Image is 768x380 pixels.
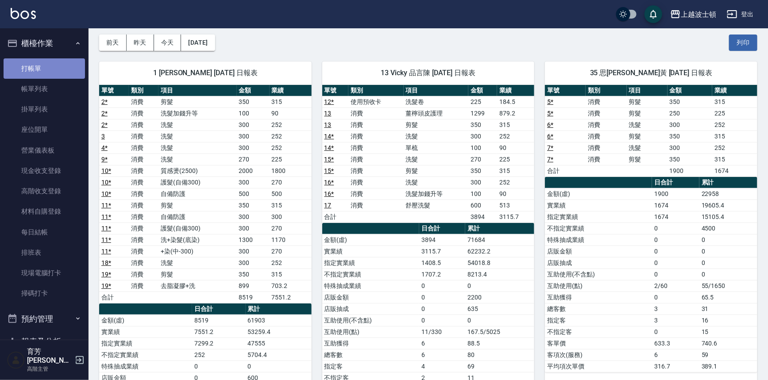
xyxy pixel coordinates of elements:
a: 17 [324,202,332,209]
td: 消費 [586,119,626,131]
td: 剪髮 [627,154,668,165]
td: 0 [192,361,246,372]
td: 指定實業績 [545,211,652,223]
th: 類別 [348,85,404,96]
td: 洗髮 [158,119,236,131]
td: 質感燙(2500) [158,165,236,177]
td: 消費 [129,257,158,269]
button: 登出 [723,6,757,23]
td: 消費 [129,96,158,107]
th: 業績 [270,85,312,96]
td: 洗髮 [404,131,468,142]
td: 指定實業績 [322,257,420,269]
td: 15 [699,326,757,338]
td: 315 [497,165,534,177]
td: 350 [668,96,713,107]
td: 315 [270,200,312,211]
td: 消費 [129,211,158,223]
td: 703.2 [270,280,312,292]
button: 櫃檯作業 [4,32,85,55]
td: 總客數 [545,303,652,315]
td: 剪髮 [627,107,668,119]
th: 項目 [404,85,468,96]
td: 2/60 [652,280,699,292]
button: 上越波士頓 [667,5,720,23]
td: 8519 [237,292,270,303]
td: 225 [712,107,757,119]
td: 315 [712,96,757,107]
td: 合計 [545,165,586,177]
td: 洗髮加錢升等 [158,107,236,119]
th: 項目 [627,85,668,96]
td: 店販金額 [322,292,420,303]
th: 類別 [586,85,626,96]
td: 316.7 [652,361,699,372]
td: 消費 [586,154,626,165]
td: 舒壓洗髮 [404,200,468,211]
td: 252 [270,142,312,154]
a: 掃碼打卡 [4,283,85,303]
td: 消費 [129,223,158,234]
td: 洗髮 [404,177,468,188]
button: [DATE] [181,35,215,51]
th: 項目 [158,85,236,96]
td: 250 [668,107,713,119]
td: 剪髮 [158,200,236,211]
td: 513 [497,200,534,211]
td: 消費 [129,280,158,292]
td: 600 [468,200,497,211]
td: 184.5 [497,96,534,107]
td: 6 [652,349,699,361]
td: 薑檸頭皮護理 [404,107,468,119]
td: 270 [270,246,312,257]
td: 55/1650 [699,280,757,292]
td: 自備防護 [158,188,236,200]
td: 252 [497,177,534,188]
td: 300 [270,211,312,223]
td: 350 [237,200,270,211]
td: 金額(虛) [545,188,652,200]
td: 總客數 [322,349,420,361]
td: 252 [712,119,757,131]
td: 消費 [129,269,158,280]
td: 53259.4 [246,326,312,338]
th: 金額 [468,85,497,96]
th: 單號 [545,85,586,96]
td: 100 [468,142,497,154]
button: save [645,5,662,23]
td: 252 [497,131,534,142]
td: 90 [270,107,312,119]
th: 累計 [465,223,534,234]
td: 不指定實業績 [545,223,652,234]
td: 300 [468,177,497,188]
td: 特殊抽成業績 [545,234,652,246]
a: 打帳單 [4,58,85,79]
td: 500 [270,188,312,200]
td: 300 [468,131,497,142]
td: 特殊抽成業績 [99,361,192,372]
td: 1707.2 [419,269,465,280]
div: 上越波士頓 [681,9,716,20]
td: 消費 [129,165,158,177]
td: 0 [699,234,757,246]
td: 消費 [348,107,404,119]
td: 7299.2 [192,338,246,349]
td: 0 [419,303,465,315]
th: 類別 [129,85,158,96]
td: 270 [237,154,270,165]
td: 315 [270,96,312,107]
td: 店販抽成 [322,303,420,315]
button: 昨天 [127,35,154,51]
td: 指定客 [545,315,652,326]
td: 2200 [465,292,534,303]
td: 互助獲得 [545,292,652,303]
button: 今天 [154,35,181,51]
button: 列印 [729,35,757,51]
td: 消費 [348,131,404,142]
td: 消費 [586,142,626,154]
span: 1 [PERSON_NAME] [DATE] 日報表 [110,69,301,77]
td: 300 [237,177,270,188]
td: 88.5 [465,338,534,349]
td: 3894 [468,211,497,223]
td: 互助使用(不含點) [322,315,420,326]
